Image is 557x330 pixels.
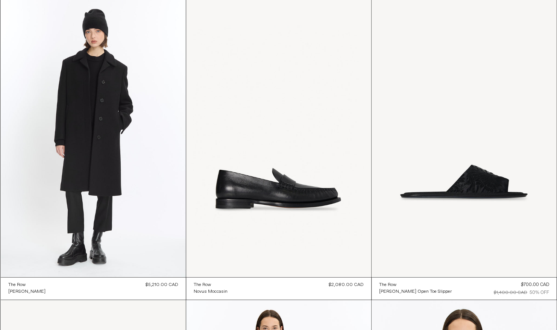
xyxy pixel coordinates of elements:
[8,288,46,295] div: [PERSON_NAME]
[194,281,228,288] a: The Row
[8,281,26,288] div: The Row
[194,281,211,288] div: The Row
[8,288,46,295] a: [PERSON_NAME]
[329,281,364,288] div: $2,080.00 CAD
[146,281,178,288] div: $5,210.00 CAD
[379,281,452,288] a: The Row
[194,288,228,295] div: Novus Moccasin
[530,289,549,296] div: 50% OFF
[379,288,452,295] div: [PERSON_NAME] Open Toe Slipper
[494,289,527,296] div: $1,400.00 CAD
[521,281,549,288] div: $700.00 CAD
[8,281,46,288] a: The Row
[194,288,228,295] a: Novus Moccasin
[379,281,396,288] div: The Row
[379,288,452,295] a: [PERSON_NAME] Open Toe Slipper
